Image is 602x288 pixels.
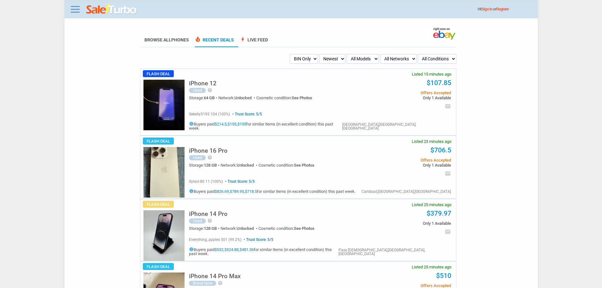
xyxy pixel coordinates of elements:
[189,273,241,279] h5: iPhone 14 Pro Max
[221,163,258,167] div: Network:
[144,37,189,42] a: Browse AllPhones
[189,163,221,167] div: Storage:
[189,211,228,217] h5: iPhone 14 Pro
[294,163,314,168] span: See Photos
[240,247,254,252] a: $481.36
[143,201,174,208] span: Flash Deal
[412,139,451,144] span: Listed 23 minutes ago
[496,7,509,11] a: Register
[189,237,241,242] span: everything_apples 501 (99.2%)
[356,158,451,162] span: Offers Accepted
[242,237,273,242] span: Trust Score: 5/5
[224,247,239,252] a: $524.88
[143,80,185,130] img: s-l225.jpg
[143,147,185,198] img: s-l225.jpg
[356,163,451,167] span: Only 1 Available
[240,36,246,42] span: bolt
[189,218,206,224] div: Used
[189,80,216,86] h5: iPhone 12
[412,265,451,269] span: Listed 25 minutes ago
[171,37,189,42] span: Phones
[189,82,216,86] a: iPhone 12
[412,203,451,207] span: Listed 25 minutes ago
[482,7,492,11] a: Sign In
[292,95,312,100] span: See Photos
[445,103,451,109] i: email
[430,146,451,154] a: $706.5
[189,226,221,230] div: Storage:
[207,218,212,223] i: help
[189,247,194,252] i: info
[356,91,451,95] span: Offers Accepted
[245,189,257,194] a: $718.5
[189,155,206,160] div: Used
[189,212,228,217] a: iPhone 14 Pro
[189,148,228,154] h5: iPhone 16 Pro
[189,179,223,184] span: sylsol-80 11 (100%)
[218,96,256,100] div: Network:
[256,96,312,100] div: Cosmetic condition:
[493,7,509,11] span: or
[234,95,252,100] span: Unlocked
[445,170,451,177] i: email
[237,163,254,168] span: Unlocked
[189,88,206,93] div: Used
[427,210,451,217] a: $379.97
[215,247,223,252] a: $532
[230,189,244,194] a: $789.95
[294,226,314,231] span: See Photos
[342,123,451,130] div: [GEOGRAPHIC_DATA],[GEOGRAPHIC_DATA],[GEOGRAPHIC_DATA]
[338,248,451,256] div: Pass [DEMOGRAPHIC_DATA],[GEOGRAPHIC_DATA],[GEOGRAPHIC_DATA]
[86,4,137,15] img: saleturbo.com - Online Deals and Discount Coupons
[356,96,451,100] span: Only 1 Available
[362,190,451,193] div: Carlsbad,[GEOGRAPHIC_DATA],[GEOGRAPHIC_DATA]
[228,122,236,126] a: $195
[195,37,234,47] a: local_fire_departmentRecent Deals
[231,112,262,116] span: Trust Score: 5/5
[224,179,255,184] span: Trust Score: 5/5
[445,229,451,235] i: email
[356,221,451,225] span: Only 1 Available
[189,121,194,126] i: info
[412,72,451,76] span: Listed 15 minutes ago
[189,96,218,100] div: Storage:
[204,95,215,100] span: 64 GB
[143,210,185,261] img: s-l225.jpg
[204,163,217,168] span: 128 GB
[189,189,356,193] h5: Buyers paid , , for similar items (in excellent condition) this past week.
[237,226,254,231] span: Unlocked
[189,247,338,256] h5: Buyers paid , , for similar items (in excellent condition) this past week.
[195,36,201,42] span: local_fire_department
[189,112,230,116] span: sekelly5195 104 (100%)
[207,155,212,160] i: help
[204,226,217,231] span: 128 GB
[143,70,174,77] span: Flash Deal
[427,79,451,87] a: $107.85
[189,274,241,279] a: iPhone 14 Pro Max
[258,163,314,167] div: Cosmetic condition:
[356,284,451,288] span: Offers Accepted
[215,189,229,194] a: $826.69
[207,88,212,93] i: help
[221,226,258,230] div: Network:
[215,122,227,126] a: $214.5
[478,7,482,11] span: Hi!
[237,122,246,126] a: $195
[240,37,268,47] a: boltLive Feed
[218,280,223,285] i: help
[143,138,174,144] span: Flash Deal
[143,263,174,270] span: Flash Deal
[189,281,216,286] div: Brand New
[436,272,451,279] a: $510
[258,226,314,230] div: Cosmetic condition:
[189,121,342,130] h5: Buyers paid , , for similar items (in excellent condition) this past week.
[189,189,194,193] i: info
[189,149,228,154] a: iPhone 16 Pro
